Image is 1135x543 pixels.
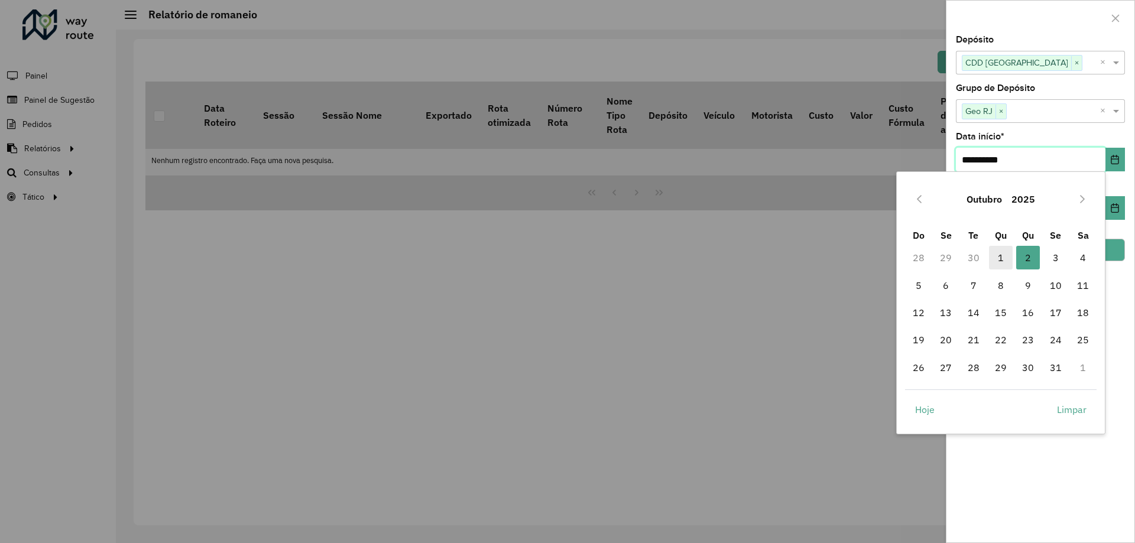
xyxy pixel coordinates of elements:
[1007,185,1040,213] button: Choose Year
[959,354,987,381] td: 28
[905,272,932,299] td: 5
[907,328,930,352] span: 19
[1016,246,1040,269] span: 2
[1069,354,1097,381] td: 1
[1044,328,1068,352] span: 24
[913,229,925,241] span: Do
[932,272,959,299] td: 6
[962,56,1071,70] span: CDD [GEOGRAPHIC_DATA]
[1071,301,1095,324] span: 18
[1071,56,1082,70] span: ×
[959,326,987,353] td: 21
[962,301,985,324] span: 14
[995,105,1006,119] span: ×
[932,299,959,326] td: 13
[1044,301,1068,324] span: 17
[907,301,930,324] span: 12
[989,246,1013,269] span: 1
[941,229,952,241] span: Se
[1014,244,1042,271] td: 2
[1014,354,1042,381] td: 30
[1044,356,1068,379] span: 31
[1071,274,1095,297] span: 11
[934,356,958,379] span: 27
[905,326,932,353] td: 19
[987,354,1014,381] td: 29
[915,402,935,417] span: Hoje
[989,328,1013,352] span: 22
[905,244,932,271] td: 28
[1071,246,1095,269] span: 4
[959,244,987,271] td: 30
[1047,398,1097,421] button: Limpar
[1105,148,1125,171] button: Choose Date
[1016,301,1040,324] span: 16
[896,171,1105,434] div: Choose Date
[987,244,1014,271] td: 1
[905,299,932,326] td: 12
[932,326,959,353] td: 20
[1057,402,1087,417] span: Limpar
[907,274,930,297] span: 5
[1016,328,1040,352] span: 23
[1105,196,1125,220] button: Choose Date
[1042,299,1069,326] td: 17
[1069,299,1097,326] td: 18
[905,354,932,381] td: 26
[1014,299,1042,326] td: 16
[956,81,1035,95] label: Grupo de Depósito
[1050,229,1061,241] span: Se
[1069,272,1097,299] td: 11
[962,328,985,352] span: 21
[1014,272,1042,299] td: 9
[995,229,1007,241] span: Qu
[907,356,930,379] span: 26
[934,274,958,297] span: 6
[987,299,1014,326] td: 15
[932,354,959,381] td: 27
[987,326,1014,353] td: 22
[1069,326,1097,353] td: 25
[1100,56,1110,70] span: Clear all
[1014,326,1042,353] td: 23
[1044,246,1068,269] span: 3
[962,356,985,379] span: 28
[959,272,987,299] td: 7
[1069,244,1097,271] td: 4
[989,356,1013,379] span: 29
[1042,326,1069,353] td: 24
[956,32,994,47] label: Depósito
[1071,328,1095,352] span: 25
[962,274,985,297] span: 7
[1042,244,1069,271] td: 3
[1073,190,1092,209] button: Next Month
[959,299,987,326] td: 14
[1016,274,1040,297] span: 9
[987,272,1014,299] td: 8
[968,229,978,241] span: Te
[956,129,1004,144] label: Data início
[1042,354,1069,381] td: 31
[1022,229,1034,241] span: Qu
[1078,229,1089,241] span: Sa
[934,328,958,352] span: 20
[1044,274,1068,297] span: 10
[932,244,959,271] td: 29
[962,104,995,118] span: Geo RJ
[1016,356,1040,379] span: 30
[1042,272,1069,299] td: 10
[1100,104,1110,118] span: Clear all
[962,185,1007,213] button: Choose Month
[989,274,1013,297] span: 8
[934,301,958,324] span: 13
[910,190,929,209] button: Previous Month
[989,301,1013,324] span: 15
[905,398,945,421] button: Hoje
